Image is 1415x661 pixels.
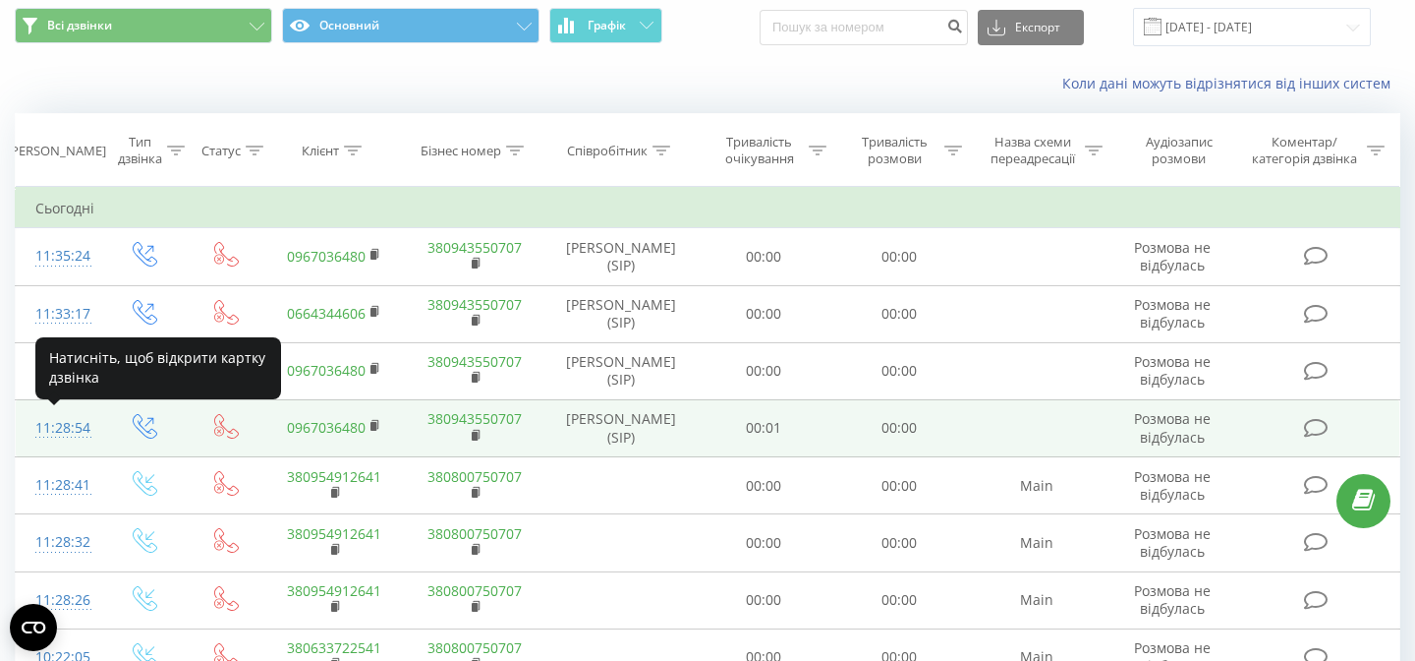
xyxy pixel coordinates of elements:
[1134,581,1211,618] span: Розмова не відбулась
[7,143,106,159] div: [PERSON_NAME]
[35,523,83,562] div: 11:28:32
[697,228,832,285] td: 00:00
[287,638,381,657] a: 380633722541
[287,467,381,486] a: 380954912641
[967,514,1107,571] td: Main
[35,295,83,333] div: 11:33:17
[427,638,522,657] a: 380800750707
[1134,238,1211,274] span: Розмова не відбулась
[287,247,366,266] a: 0967036480
[287,418,366,437] a: 0967036480
[427,467,522,486] a: 380800750707
[985,134,1080,167] div: Назва схеми переадресації
[287,304,366,323] a: 0664344606
[1134,352,1211,389] span: Розмова не відбулась
[545,228,697,285] td: [PERSON_NAME] (SIP)
[1134,295,1211,331] span: Розмова не відбулась
[10,604,57,651] button: Open CMP widget
[35,409,83,448] div: 11:28:54
[697,571,832,629] td: 00:00
[697,285,832,342] td: 00:00
[545,285,697,342] td: [PERSON_NAME] (SIP)
[201,143,241,159] div: Статус
[35,337,281,399] div: Натисніть, щоб відкрити картку дзвінка
[287,524,381,543] a: 380954912641
[697,514,832,571] td: 00:00
[714,134,805,167] div: Тривалість очікування
[35,237,83,275] div: 11:35:24
[15,8,272,43] button: Всі дзвінки
[1247,134,1362,167] div: Коментар/категорія дзвінка
[831,514,967,571] td: 00:00
[831,285,967,342] td: 00:00
[697,399,832,456] td: 00:01
[831,571,967,629] td: 00:00
[697,342,832,399] td: 00:00
[545,399,697,456] td: [PERSON_NAME] (SIP)
[47,18,112,33] span: Всі дзвінки
[831,228,967,285] td: 00:00
[1134,409,1211,446] span: Розмова не відбулась
[1125,134,1232,167] div: Аудіозапис розмови
[967,571,1107,629] td: Main
[287,581,381,600] a: 380954912641
[1134,467,1211,504] span: Розмова не відбулась
[427,295,522,314] a: 380943550707
[967,457,1107,514] td: Main
[831,342,967,399] td: 00:00
[287,361,366,380] a: 0967036480
[421,143,501,159] div: Бізнес номер
[35,466,83,505] div: 11:28:41
[427,581,522,600] a: 380800750707
[118,134,162,167] div: Тип дзвінка
[427,524,522,543] a: 380800750707
[1062,74,1400,92] a: Коли дані можуть відрізнятися вiд інших систем
[1134,524,1211,561] span: Розмова не відбулась
[831,399,967,456] td: 00:00
[427,409,522,428] a: 380943550707
[567,143,648,159] div: Співробітник
[831,457,967,514] td: 00:00
[16,189,1400,228] td: Сьогодні
[282,8,539,43] button: Основний
[588,19,626,32] span: Графік
[697,457,832,514] td: 00:00
[427,352,522,371] a: 380943550707
[849,134,939,167] div: Тривалість розмови
[427,238,522,257] a: 380943550707
[760,10,968,45] input: Пошук за номером
[978,10,1084,45] button: Експорт
[35,581,83,620] div: 11:28:26
[545,342,697,399] td: [PERSON_NAME] (SIP)
[549,8,662,43] button: Графік
[302,143,339,159] div: Клієнт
